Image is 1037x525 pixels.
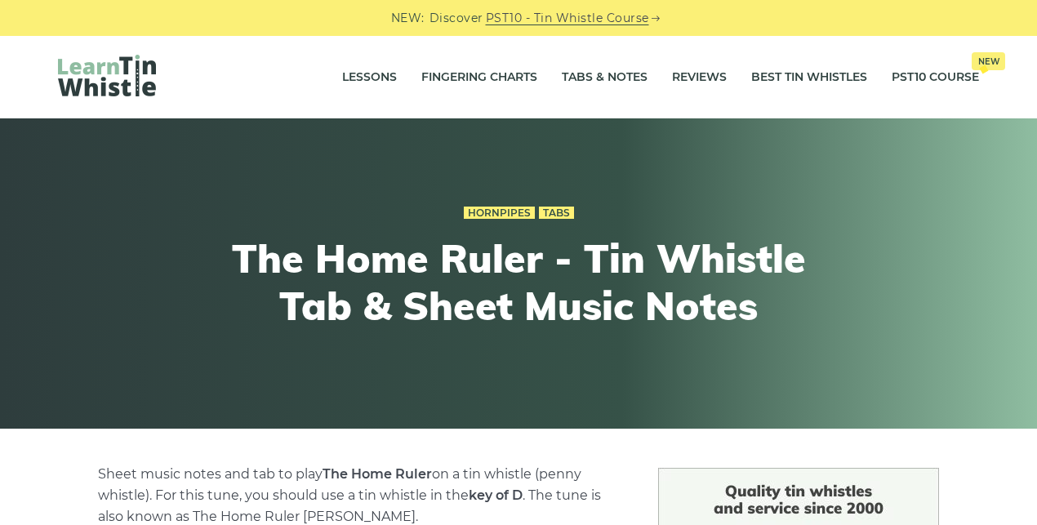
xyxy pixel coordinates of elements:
[469,487,523,503] strong: key of D
[539,207,574,220] a: Tabs
[464,207,535,220] a: Hornpipes
[342,57,397,98] a: Lessons
[892,57,979,98] a: PST10 CourseNew
[421,57,537,98] a: Fingering Charts
[672,57,727,98] a: Reviews
[58,55,156,96] img: LearnTinWhistle.com
[751,57,867,98] a: Best Tin Whistles
[323,466,432,482] strong: The Home Ruler
[972,52,1005,70] span: New
[218,235,819,329] h1: The Home Ruler - Tin Whistle Tab & Sheet Music Notes
[562,57,648,98] a: Tabs & Notes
